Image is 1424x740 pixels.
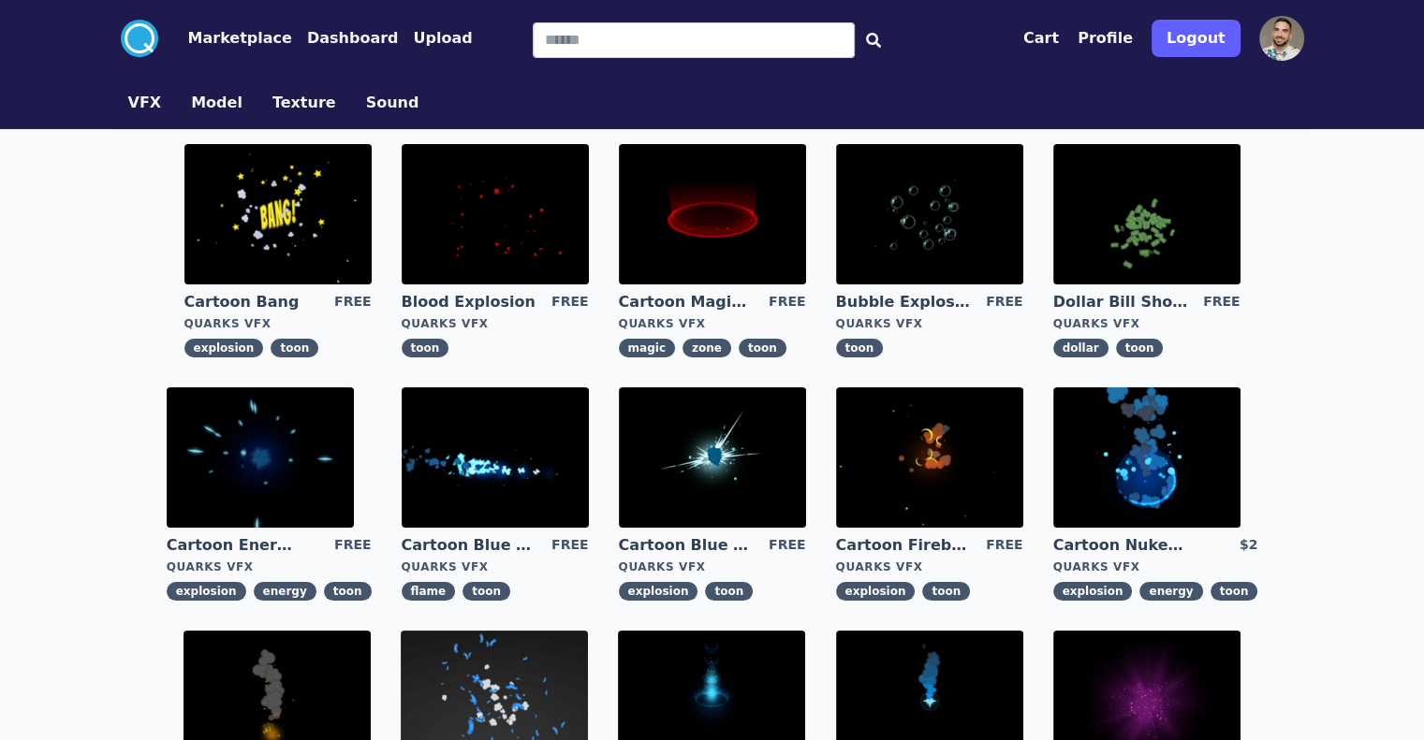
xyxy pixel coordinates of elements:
div: FREE [334,535,371,556]
span: explosion [836,582,916,601]
span: toon [836,339,884,357]
button: Texture [272,92,336,114]
a: Cartoon Energy Explosion [167,535,301,556]
div: Quarks VFX [184,316,372,331]
span: explosion [167,582,246,601]
a: Texture [257,92,351,114]
button: Sound [366,92,419,114]
button: Profile [1078,27,1133,50]
div: Quarks VFX [619,559,806,574]
span: magic [619,339,675,357]
img: imgAlt [836,387,1023,528]
span: toon [462,582,510,601]
img: imgAlt [619,144,806,284]
span: flame [402,582,456,601]
span: explosion [184,339,264,357]
div: FREE [551,535,588,556]
span: energy [1139,582,1202,601]
a: Blood Explosion [402,292,536,312]
img: imgAlt [836,144,1023,284]
div: Quarks VFX [402,316,589,331]
a: Sound [351,92,434,114]
img: imgAlt [402,144,589,284]
button: Dashboard [307,27,399,50]
div: FREE [551,292,588,312]
div: Quarks VFX [1053,316,1240,331]
a: Cartoon Blue Gas Explosion [619,535,754,556]
span: toon [739,339,786,357]
button: Upload [413,27,472,50]
span: toon [402,339,449,357]
a: Dollar Bill Shower [1053,292,1188,312]
span: explosion [1053,582,1133,601]
span: toon [705,582,753,601]
a: Upload [398,27,472,50]
div: Quarks VFX [1053,559,1258,574]
button: Logout [1152,20,1240,57]
button: Marketplace [188,27,292,50]
img: imgAlt [1053,387,1240,528]
button: VFX [128,92,162,114]
a: Cartoon Magic Zone [619,292,754,312]
span: toon [324,582,372,601]
img: imgAlt [402,387,589,528]
img: imgAlt [619,387,806,528]
a: Cartoon Nuke Energy Explosion [1053,535,1188,556]
div: $2 [1240,535,1257,556]
div: Quarks VFX [167,559,372,574]
button: Cart [1023,27,1059,50]
input: Search [533,22,855,58]
img: profile [1259,16,1304,61]
span: toon [271,339,318,357]
span: energy [254,582,316,601]
span: toon [1211,582,1258,601]
a: Cartoon Blue Flamethrower [402,535,536,556]
a: Bubble Explosion [836,292,971,312]
div: FREE [334,292,371,312]
span: toon [1116,339,1164,357]
div: Quarks VFX [619,316,806,331]
a: Dashboard [292,27,399,50]
a: Model [176,92,257,114]
span: zone [683,339,731,357]
span: dollar [1053,339,1108,357]
img: imgAlt [167,387,354,528]
div: FREE [769,292,805,312]
a: Cartoon Fireball Explosion [836,535,971,556]
span: toon [922,582,970,601]
div: FREE [986,292,1022,312]
div: FREE [986,535,1022,556]
a: Marketplace [158,27,292,50]
a: Cartoon Bang [184,292,319,312]
img: imgAlt [184,144,372,284]
a: VFX [113,92,177,114]
button: Model [191,92,242,114]
img: imgAlt [1053,144,1240,284]
div: Quarks VFX [402,559,589,574]
span: explosion [619,582,698,601]
div: Quarks VFX [836,559,1023,574]
div: Quarks VFX [836,316,1023,331]
div: FREE [769,535,805,556]
a: Logout [1152,12,1240,65]
div: FREE [1203,292,1240,312]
